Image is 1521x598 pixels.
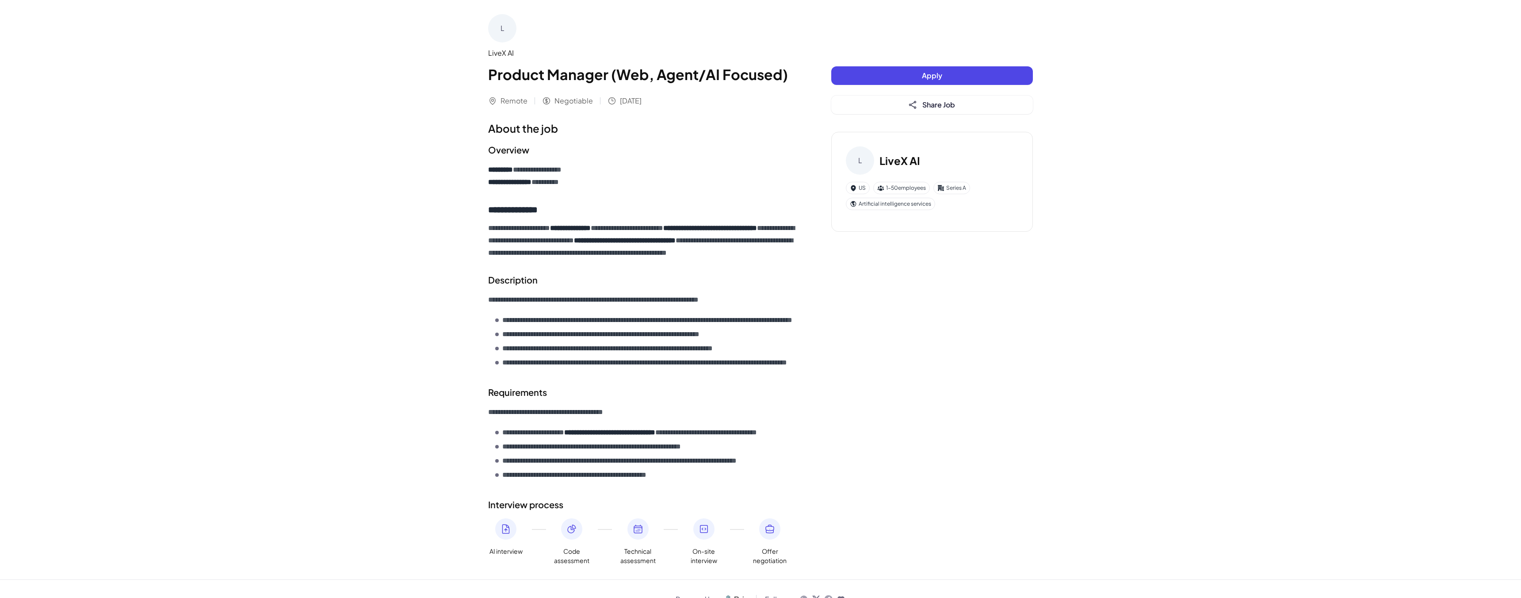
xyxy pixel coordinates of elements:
span: Technical assessment [620,547,656,565]
h3: LiveX AI [879,153,920,169]
div: Artificial intelligence services [846,198,935,210]
h2: Description [488,273,796,287]
span: Code assessment [554,547,589,565]
span: Apply [922,71,942,80]
button: Apply [831,66,1033,85]
div: LiveX AI [488,48,796,58]
h1: Product Manager (Web, Agent/AI Focused) [488,64,796,85]
span: Remote [501,96,527,106]
div: 1-50 employees [873,182,930,194]
span: Negotiable [554,96,593,106]
div: Series A [933,182,970,194]
h2: Requirements [488,386,796,399]
span: Share Job [922,100,955,109]
h2: Interview process [488,498,796,511]
div: L [488,14,516,42]
span: On-site interview [686,547,722,565]
button: Share Job [831,96,1033,114]
h1: About the job [488,120,796,136]
div: US [846,182,870,194]
span: [DATE] [620,96,642,106]
span: Offer negotiation [752,547,787,565]
h2: Overview [488,143,796,157]
span: AI interview [489,547,523,556]
div: L [846,146,874,175]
